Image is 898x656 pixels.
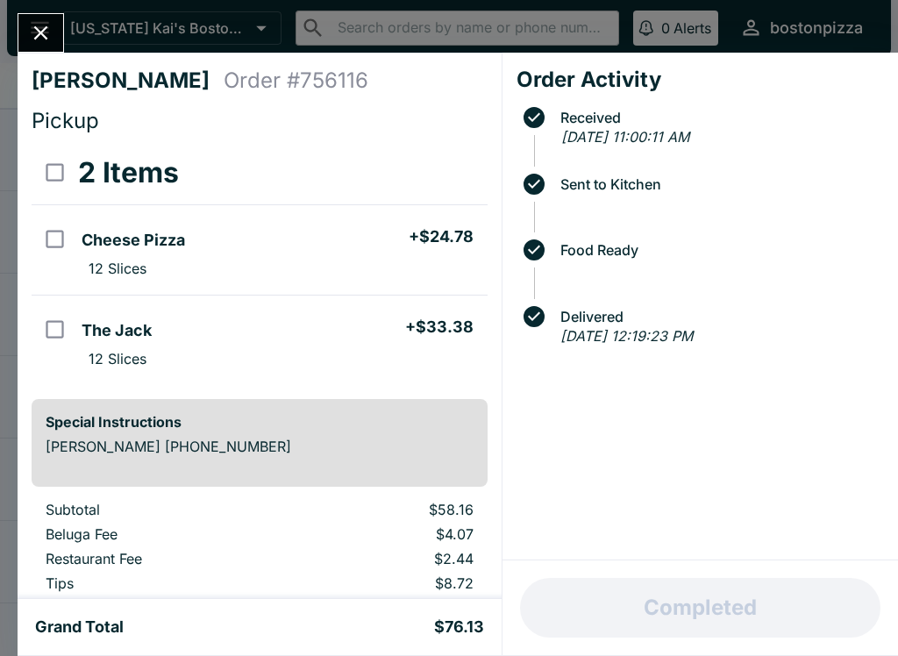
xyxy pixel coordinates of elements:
h3: 2 Items [78,155,179,190]
p: 12 Slices [89,260,146,277]
p: $58.16 [306,501,473,518]
span: Received [552,110,884,125]
h5: The Jack [82,320,152,341]
h6: Special Instructions [46,413,474,431]
h4: [PERSON_NAME] [32,68,224,94]
p: $4.07 [306,525,473,543]
p: Subtotal [46,501,278,518]
h5: $76.13 [434,617,484,638]
p: Tips [46,574,278,592]
h4: Order Activity [517,67,884,93]
span: Pickup [32,108,99,133]
p: Beluga Fee [46,525,278,543]
span: Food Ready [552,242,884,258]
em: [DATE] 12:19:23 PM [560,327,693,345]
p: 12 Slices [89,350,146,367]
em: [DATE] 11:00:11 AM [561,128,689,146]
h5: Cheese Pizza [82,230,185,251]
table: orders table [32,501,488,624]
h5: + $24.78 [409,226,474,247]
p: Restaurant Fee [46,550,278,567]
p: $8.72 [306,574,473,592]
p: $2.44 [306,550,473,567]
span: Sent to Kitchen [552,176,884,192]
table: orders table [32,141,488,385]
span: Delivered [552,309,884,324]
h4: Order # 756116 [224,68,368,94]
h5: Grand Total [35,617,124,638]
h5: + $33.38 [405,317,474,338]
p: [PERSON_NAME] [PHONE_NUMBER] [46,438,474,455]
button: Close [18,14,63,52]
